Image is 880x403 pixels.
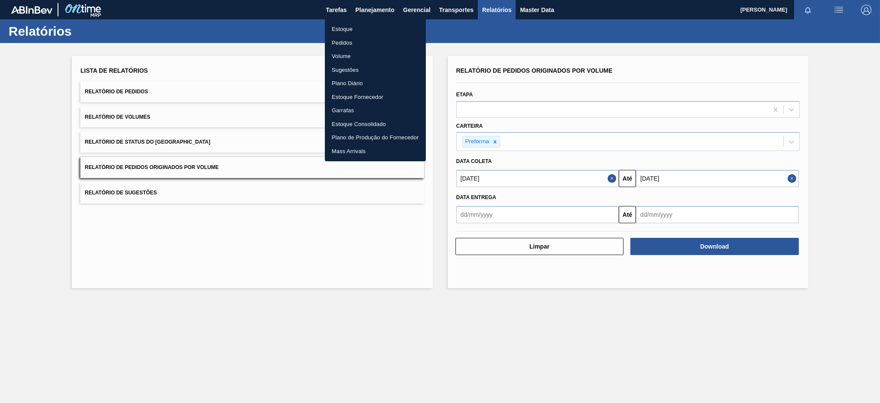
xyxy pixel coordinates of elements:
a: Pedidos [325,36,426,50]
a: Estoque [325,22,426,36]
a: Mass Arrivals [325,145,426,158]
a: Estoque Consolidado [325,117,426,131]
a: Garrafas [325,104,426,117]
a: Sugestões [325,63,426,77]
a: Plano de Produção do Fornecedor [325,131,426,145]
a: Volume [325,49,426,63]
a: Plano Diário [325,77,426,90]
a: Estoque Fornecedor [325,90,426,104]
